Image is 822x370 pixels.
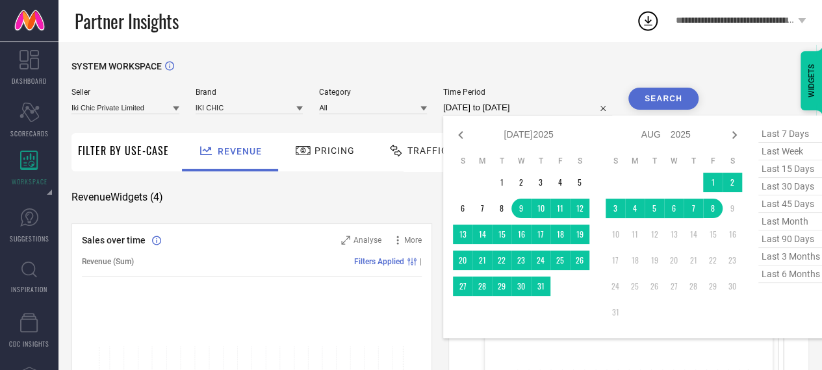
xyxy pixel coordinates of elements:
td: Mon Jul 07 2025 [472,199,492,218]
td: Thu Jul 17 2025 [531,225,550,244]
td: Mon Jul 14 2025 [472,225,492,244]
th: Friday [703,156,723,166]
td: Sun Aug 24 2025 [606,277,625,296]
td: Sun Jul 27 2025 [453,277,472,296]
th: Sunday [606,156,625,166]
span: Filters Applied [354,257,404,266]
span: Pricing [315,145,355,156]
th: Wednesday [511,156,531,166]
td: Sat Aug 23 2025 [723,251,742,270]
span: Revenue [218,146,262,156]
span: WORKSPACE [12,177,47,186]
td: Thu Aug 14 2025 [684,225,703,244]
div: Open download list [636,9,660,32]
td: Sun Jul 06 2025 [453,199,472,218]
span: SCORECARDS [10,129,49,138]
td: Fri Jul 18 2025 [550,225,570,244]
td: Tue Jul 01 2025 [492,173,511,192]
div: Next month [726,127,742,143]
td: Thu Jul 31 2025 [531,277,550,296]
span: Sales over time [82,235,146,245]
input: Select time period [443,100,612,116]
td: Tue Jul 08 2025 [492,199,511,218]
td: Thu Jul 03 2025 [531,173,550,192]
td: Wed Jul 30 2025 [511,277,531,296]
span: Traffic [407,145,448,156]
span: Filter By Use-Case [78,143,169,158]
td: Fri Jul 25 2025 [550,251,570,270]
th: Friday [550,156,570,166]
td: Tue Jul 22 2025 [492,251,511,270]
th: Saturday [723,156,742,166]
td: Wed Jul 02 2025 [511,173,531,192]
span: SUGGESTIONS [10,234,49,243]
td: Tue Aug 05 2025 [645,199,664,218]
td: Mon Aug 04 2025 [625,199,645,218]
td: Mon Aug 11 2025 [625,225,645,244]
span: Seller [71,88,179,97]
svg: Zoom [341,236,350,245]
td: Sat Jul 05 2025 [570,173,589,192]
td: Fri Jul 04 2025 [550,173,570,192]
td: Sat Aug 30 2025 [723,277,742,296]
span: CDC INSIGHTS [9,339,49,349]
div: Previous month [453,127,469,143]
td: Tue Jul 29 2025 [492,277,511,296]
td: Wed Aug 06 2025 [664,199,684,218]
td: Mon Jul 21 2025 [472,251,492,270]
td: Mon Aug 25 2025 [625,277,645,296]
th: Saturday [570,156,589,166]
td: Sun Jul 20 2025 [453,251,472,270]
td: Sat Jul 12 2025 [570,199,589,218]
td: Fri Aug 08 2025 [703,199,723,218]
td: Thu Jul 24 2025 [531,251,550,270]
td: Thu Jul 10 2025 [531,199,550,218]
td: Sun Aug 31 2025 [606,302,625,322]
td: Fri Aug 22 2025 [703,251,723,270]
span: Partner Insights [75,8,179,34]
span: | [420,257,422,266]
td: Tue Aug 26 2025 [645,277,664,296]
td: Sat Aug 16 2025 [723,225,742,244]
td: Wed Jul 09 2025 [511,199,531,218]
span: Revenue Widgets ( 4 ) [71,191,163,204]
td: Sun Aug 10 2025 [606,225,625,244]
td: Wed Jul 16 2025 [511,225,531,244]
th: Monday [625,156,645,166]
th: Wednesday [664,156,684,166]
td: Wed Jul 23 2025 [511,251,531,270]
button: Search [628,88,699,110]
td: Tue Jul 15 2025 [492,225,511,244]
th: Monday [472,156,492,166]
td: Sun Aug 03 2025 [606,199,625,218]
td: Thu Aug 28 2025 [684,277,703,296]
td: Sat Jul 19 2025 [570,225,589,244]
td: Fri Aug 15 2025 [703,225,723,244]
span: INSPIRATION [11,284,47,294]
th: Tuesday [492,156,511,166]
td: Wed Aug 20 2025 [664,251,684,270]
span: Category [319,88,427,97]
td: Sat Aug 02 2025 [723,173,742,192]
th: Thursday [531,156,550,166]
span: More [404,236,422,245]
td: Mon Jul 28 2025 [472,277,492,296]
td: Mon Aug 18 2025 [625,251,645,270]
span: DASHBOARD [12,76,47,86]
td: Sun Aug 17 2025 [606,251,625,270]
span: Brand [196,88,303,97]
td: Fri Jul 11 2025 [550,199,570,218]
td: Tue Aug 19 2025 [645,251,664,270]
td: Wed Aug 13 2025 [664,225,684,244]
span: Revenue (Sum) [82,257,134,266]
span: SYSTEM WORKSPACE [71,61,162,71]
td: Wed Aug 27 2025 [664,277,684,296]
td: Sat Jul 26 2025 [570,251,589,270]
span: Analyse [353,236,381,245]
span: Time Period [443,88,612,97]
td: Fri Aug 29 2025 [703,277,723,296]
th: Thursday [684,156,703,166]
td: Sun Jul 13 2025 [453,225,472,244]
td: Sat Aug 09 2025 [723,199,742,218]
td: Thu Aug 07 2025 [684,199,703,218]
